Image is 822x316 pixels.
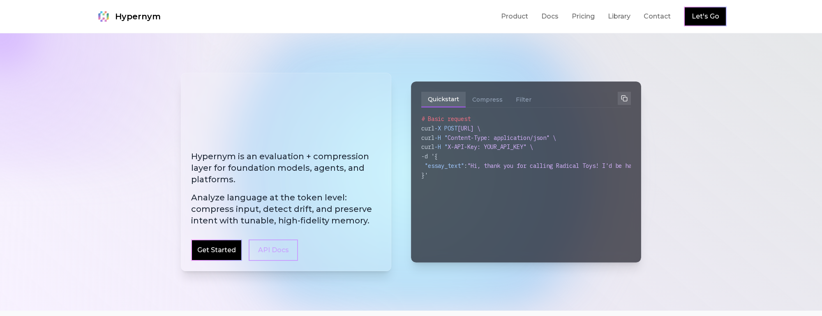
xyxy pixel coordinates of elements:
span: -X POST [434,125,457,132]
span: "Hi, thank you for calling Radical Toys! I'd be happy to help with your shipping or returns issue." [467,162,793,170]
span: [URL] \ [457,125,480,132]
span: -H " [434,134,448,142]
h2: Hypernym is an evaluation + compression layer for foundation models, agents, and platforms. [191,151,381,226]
button: Copy to clipboard [618,92,631,105]
span: "essay_text" [425,162,464,170]
button: Quickstart [421,92,466,107]
a: Pricing [572,12,595,21]
img: Hypernym Logo [95,8,112,25]
a: Docs [541,12,559,21]
span: curl [421,134,434,142]
button: Filter [509,92,538,107]
a: Let's Go [692,12,719,21]
span: X-API-Key: YOUR_API_KEY" \ [448,143,533,151]
span: -d '{ [421,153,438,160]
button: Compress [466,92,509,107]
span: -H " [434,143,448,151]
a: Library [608,12,630,21]
a: Product [501,12,528,21]
span: : [464,162,467,170]
a: Get Started [197,245,236,255]
span: curl [421,125,434,132]
span: Content-Type: application/json" \ [448,134,556,142]
a: Contact [644,12,671,21]
a: Hypernym [95,8,161,25]
span: Analyze language at the token level: compress input, detect drift, and preserve intent with tunab... [191,192,381,226]
span: }' [421,172,428,179]
span: Hypernym [115,11,161,22]
span: curl [421,143,434,151]
a: API Docs [249,239,298,261]
span: # Basic request [421,115,471,123]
